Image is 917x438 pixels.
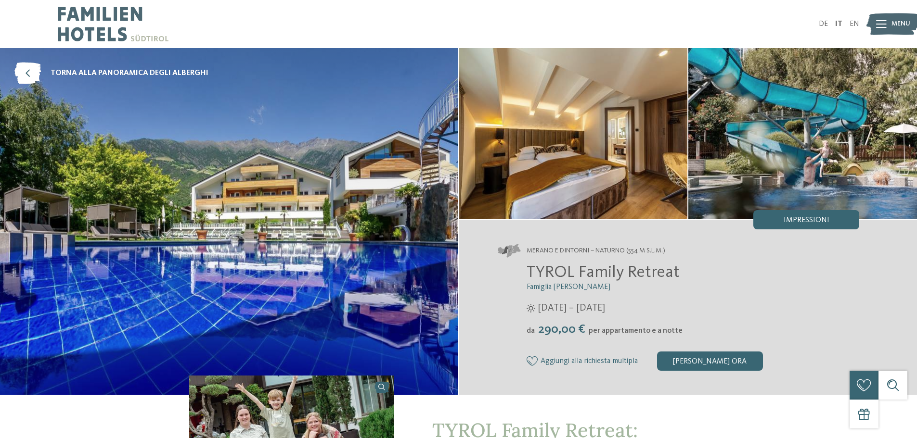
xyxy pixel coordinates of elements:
[538,301,605,315] span: [DATE] – [DATE]
[527,327,535,335] span: da
[459,48,688,219] img: Un family hotel a Naturno di gran classe
[14,63,208,84] a: torna alla panoramica degli alberghi
[688,48,917,219] img: Un family hotel a Naturno di gran classe
[527,264,680,281] span: TYROL Family Retreat
[835,20,842,28] a: IT
[657,351,763,371] div: [PERSON_NAME] ora
[891,19,910,29] span: Menu
[527,246,665,256] span: Merano e dintorni – Naturno (554 m s.l.m.)
[536,323,588,336] span: 290,00 €
[51,68,208,78] span: torna alla panoramica degli alberghi
[589,327,683,335] span: per appartamento e a notte
[819,20,828,28] a: DE
[784,216,829,224] span: Impressioni
[850,20,859,28] a: EN
[541,357,638,366] span: Aggiungi alla richiesta multipla
[527,283,610,291] span: Famiglia [PERSON_NAME]
[527,304,535,313] i: Orari d'apertura estate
